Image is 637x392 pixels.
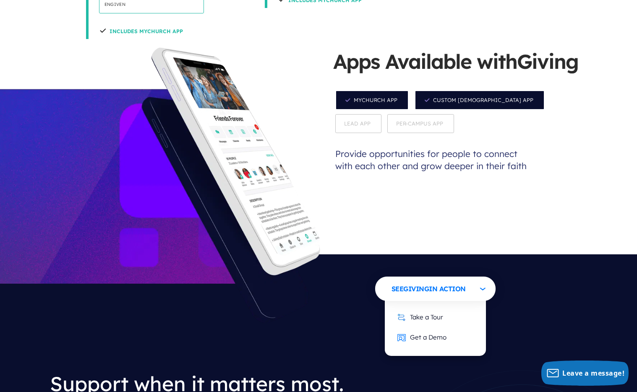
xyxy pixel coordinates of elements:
button: SeeGivingin Action [375,277,496,301]
span: MyChurch App [335,90,409,110]
span: Leave a message! [562,368,624,378]
span: Giving [403,285,429,293]
span: Per-Campus App [387,114,454,133]
img: app_screens-church-mychurch.png [154,52,320,259]
button: Leave a message! [541,361,629,386]
span: Giving [517,49,578,74]
h5: Apps Available with [333,47,585,88]
span: Custom [DEMOGRAPHIC_DATA] App [415,90,545,110]
p: or [375,304,496,323]
p: Provide opportunities for people to connect with each other and grow deeper in their faith [333,135,535,185]
h4: Includes MyChurch App [99,21,183,39]
a: Get a Demo [389,327,455,348]
span: Lead App [335,114,381,133]
a: Take a Tour [389,307,452,327]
